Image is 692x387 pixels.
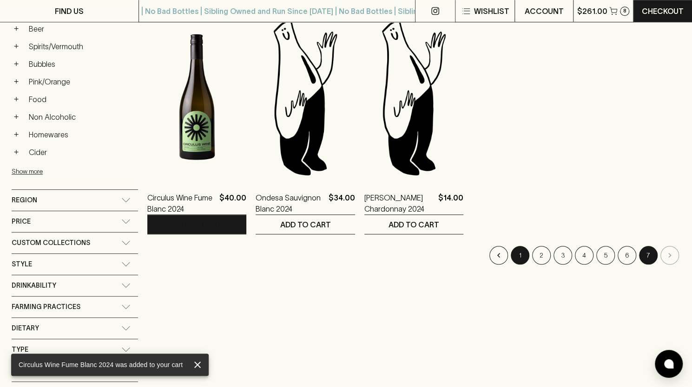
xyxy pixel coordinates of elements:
button: + [12,148,21,157]
button: close [190,357,205,372]
p: ADD TO CART [280,219,331,230]
span: Custom Collections [12,237,90,249]
div: Custom Collections [12,232,138,253]
p: ADD TO CART [171,219,222,230]
button: Go to page 4 [575,246,593,264]
p: ACCOUNT [524,6,563,17]
p: $40.00 [219,192,246,214]
a: Non Alcoholic [25,109,138,125]
a: Pink/Orange [25,74,138,90]
a: Cider [25,144,138,160]
span: Farming Practices [12,301,80,313]
button: + [12,130,21,139]
button: Go to page 6 [618,246,636,264]
a: Ondesa Sauvignon Blanc 2024 [256,192,324,214]
div: Region [12,190,138,211]
div: Type [12,339,138,360]
span: Type [12,344,28,355]
a: [PERSON_NAME] Chardonnay 2024 [364,192,435,214]
p: $34.00 [329,192,355,214]
button: ADD TO CART [256,215,355,234]
a: Bubbles [25,56,138,72]
button: ADD TO CART [147,215,246,234]
div: Farming Practices [12,297,138,317]
button: Go to page 1 [511,246,529,264]
p: FIND US [55,6,84,17]
button: + [12,24,21,33]
div: Style [12,254,138,275]
nav: pagination navigation [147,246,680,264]
div: Dietary [12,318,138,339]
div: Price [12,211,138,232]
a: Circulus Wine Fume Blanc 2024 [147,192,216,214]
button: Go to page 3 [554,246,572,264]
span: Style [12,258,32,270]
span: Drinkability [12,280,56,291]
button: + [12,112,21,122]
p: $14.00 [438,192,463,214]
div: Circulus Wine Fume Blanc 2024 was added to your cart [19,356,183,373]
img: Circulus Wine Fume Blanc 2024 [147,16,246,178]
img: Blackhearts & Sparrows Man [256,16,355,178]
button: Go to page 5 [596,246,615,264]
a: Beer [25,21,138,37]
a: Food [25,91,138,107]
a: Spirits/Vermouth [25,39,138,54]
p: ADD TO CART [389,219,439,230]
p: Checkout [642,6,684,17]
span: Dietary [12,322,39,334]
img: Blackhearts & Sparrows Man [364,16,463,178]
span: Region [12,194,37,206]
div: Drinkability [12,275,138,296]
button: + [12,59,21,69]
p: $261.00 [577,6,607,17]
p: 8 [623,8,626,13]
button: Go to previous page [489,246,508,264]
button: + [12,42,21,51]
button: Show more [12,162,133,181]
button: page 7 [639,246,658,264]
button: Go to page 2 [532,246,551,264]
button: + [12,77,21,86]
p: Wishlist [474,6,509,17]
img: bubble-icon [664,359,673,368]
button: + [12,95,21,104]
span: Price [12,216,31,227]
button: ADD TO CART [364,215,463,234]
a: Homewares [25,127,138,142]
